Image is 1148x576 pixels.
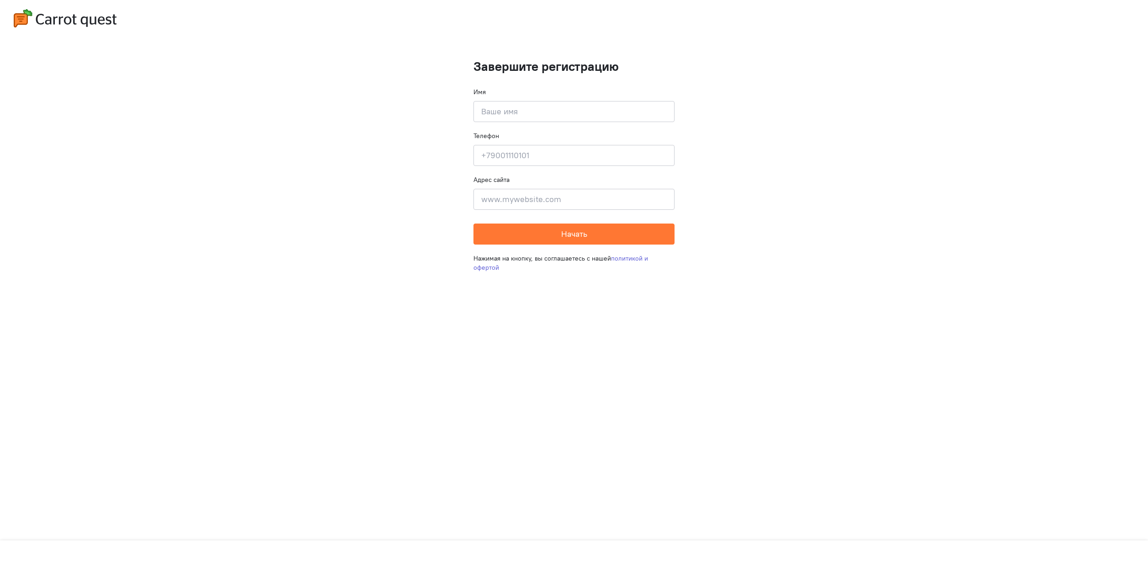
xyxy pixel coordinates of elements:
[473,245,675,281] div: Нажимая на кнопку, вы соглашаетесь с нашей
[473,87,486,96] label: Имя
[473,254,648,272] a: политикой и офертой
[14,9,117,27] img: carrot-quest-logo.svg
[561,229,587,239] span: Начать
[473,175,510,184] label: Адрес сайта
[473,145,675,166] input: +79001110101
[473,59,675,74] h1: Завершите регистрацию
[473,101,675,122] input: Ваше имя
[473,131,499,140] label: Телефон
[473,189,675,210] input: www.mywebsite.com
[473,224,675,245] button: Начать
